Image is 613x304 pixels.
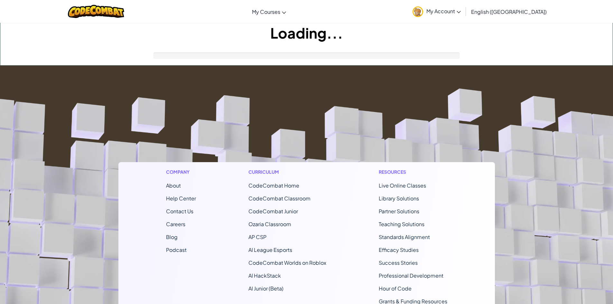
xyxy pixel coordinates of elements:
img: avatar [413,6,423,17]
a: Live Online Classes [379,182,426,189]
img: CodeCombat logo [68,5,124,18]
a: CodeCombat Classroom [248,195,311,202]
span: CodeCombat Home [248,182,299,189]
a: Success Stories [379,259,418,266]
a: AI HackStack [248,272,281,279]
a: Professional Development [379,272,443,279]
span: My Account [426,8,461,14]
a: My Account [409,1,464,22]
a: AI League Esports [248,246,292,253]
span: Contact Us [166,208,193,215]
a: Blog [166,234,178,240]
h1: Curriculum [248,169,326,175]
a: Partner Solutions [379,208,419,215]
a: AP CSP [248,234,266,240]
h1: Loading... [0,23,613,43]
a: Teaching Solutions [379,221,424,227]
a: Library Solutions [379,195,419,202]
a: CodeCombat Worlds on Roblox [248,259,326,266]
a: AI Junior (Beta) [248,285,283,292]
h1: Resources [379,169,447,175]
a: Ozaria Classroom [248,221,291,227]
a: Podcast [166,246,187,253]
a: Standards Alignment [379,234,430,240]
h1: Company [166,169,196,175]
a: Careers [166,221,185,227]
a: My Courses [249,3,289,20]
span: English ([GEOGRAPHIC_DATA]) [471,8,547,15]
a: Hour of Code [379,285,412,292]
a: Help Center [166,195,196,202]
a: About [166,182,181,189]
a: English ([GEOGRAPHIC_DATA]) [468,3,550,20]
a: Efficacy Studies [379,246,419,253]
span: My Courses [252,8,280,15]
a: CodeCombat Junior [248,208,298,215]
